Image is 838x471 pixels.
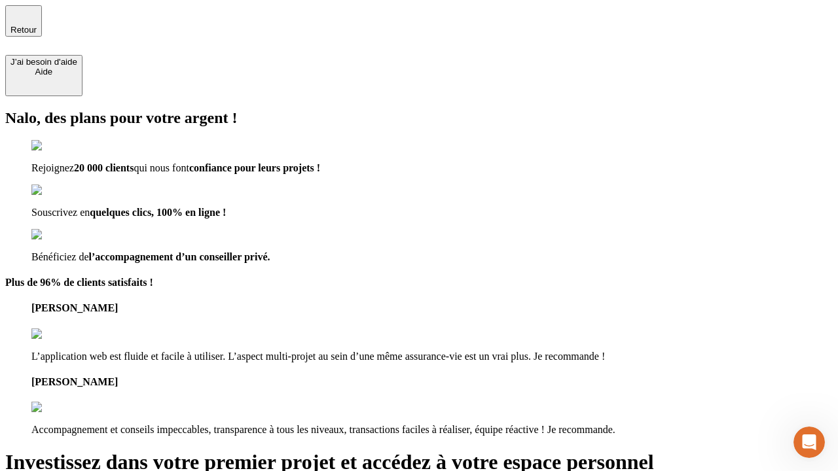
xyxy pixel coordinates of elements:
span: Souscrivez en [31,207,90,218]
div: J’ai besoin d'aide [10,57,77,67]
p: L’application web est fluide et facile à utiliser. L’aspect multi-projet au sein d’une même assur... [31,351,833,362]
img: checkmark [31,229,88,241]
span: l’accompagnement d’un conseiller privé. [89,251,270,262]
button: Retour [5,5,42,37]
img: reviews stars [31,328,96,340]
span: Retour [10,25,37,35]
p: Accompagnement et conseils impeccables, transparence à tous les niveaux, transactions faciles à r... [31,424,833,436]
img: checkmark [31,184,88,196]
img: reviews stars [31,402,96,413]
iframe: Intercom live chat [793,427,825,458]
span: Rejoignez [31,162,74,173]
h4: Plus de 96% de clients satisfaits ! [5,277,833,288]
span: confiance pour leurs projets ! [189,162,320,173]
img: checkmark [31,140,88,152]
span: 20 000 clients [74,162,134,173]
span: qui nous font [134,162,189,173]
h4: [PERSON_NAME] [31,302,833,314]
span: quelques clics, 100% en ligne ! [90,207,226,218]
h4: [PERSON_NAME] [31,376,833,388]
span: Bénéficiez de [31,251,89,262]
h2: Nalo, des plans pour votre argent ! [5,109,833,127]
div: Aide [10,67,77,77]
button: J’ai besoin d'aideAide [5,55,82,96]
